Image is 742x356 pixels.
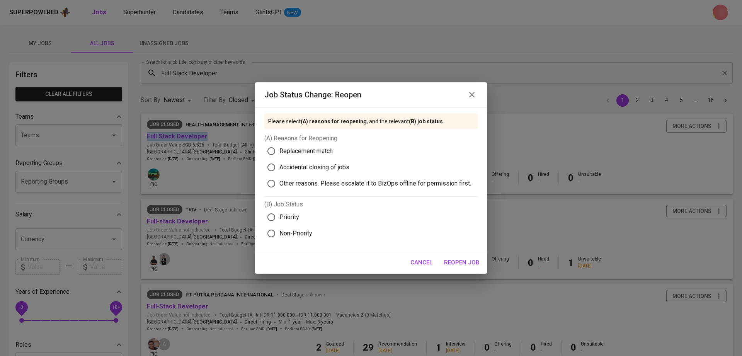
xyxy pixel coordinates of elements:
[264,200,478,209] p: (B) Job Status
[409,118,443,124] b: (B) job status
[444,257,480,267] span: Reopen Job
[279,213,299,222] span: Priority
[279,179,471,188] span: Other reasons. Please escalate it to BizOps offline for permission first.
[264,89,361,101] h6: Job status change: Reopen
[279,146,333,156] span: Replacement match
[406,254,437,271] button: Cancel
[440,254,484,271] button: Reopen Job
[279,229,312,238] span: Non-Priority
[410,257,432,267] span: Cancel
[264,134,478,143] p: (A) Reasons for Reopening
[301,118,367,124] b: (A) reasons for reopening
[279,163,349,172] span: Accidental closing of jobs
[268,118,444,125] p: Please select , and the relevant .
